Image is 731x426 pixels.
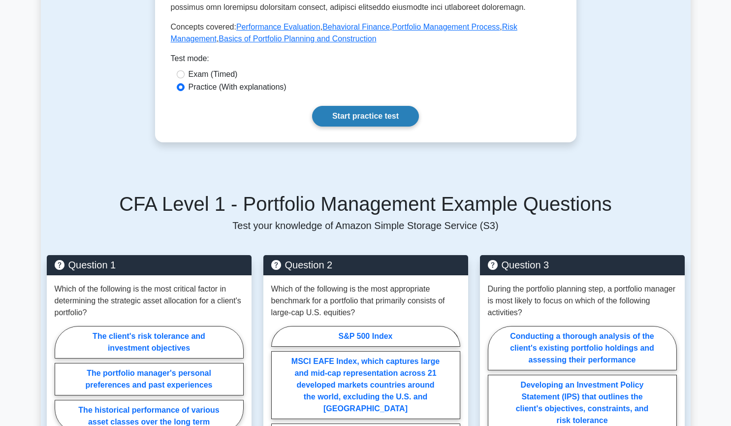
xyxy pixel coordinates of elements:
label: Exam (Timed) [189,68,238,80]
p: Test your knowledge of Amazon Simple Storage Service (S3) [47,220,685,231]
a: Basics of Portfolio Planning and Construction [219,34,376,43]
p: Which of the following is the most critical factor in determining the strategic asset allocation ... [55,283,244,319]
p: Concepts covered: , , , , [171,21,561,45]
label: MSCI EAFE Index, which captures large and mid-cap representation across 21 developed markets coun... [271,351,460,419]
h5: Question 2 [271,259,460,271]
label: S&P 500 Index [271,326,460,347]
h5: Question 1 [55,259,244,271]
label: The client's risk tolerance and investment objectives [55,326,244,359]
label: Conducting a thorough analysis of the client's existing portfolio holdings and assessing their pe... [488,326,677,370]
h5: CFA Level 1 - Portfolio Management Example Questions [47,192,685,216]
a: Performance Evaluation [236,23,320,31]
label: The portfolio manager's personal preferences and past experiences [55,363,244,395]
p: During the portfolio planning step, a portfolio manager is most likely to focus on which of the f... [488,283,677,319]
a: Start practice test [312,106,419,127]
label: Practice (With explanations) [189,81,286,93]
h5: Question 3 [488,259,677,271]
a: Behavioral Finance [322,23,390,31]
a: Portfolio Management Process [392,23,500,31]
p: Which of the following is the most appropriate benchmark for a portfolio that primarily consists ... [271,283,460,319]
div: Test mode: [171,53,561,68]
